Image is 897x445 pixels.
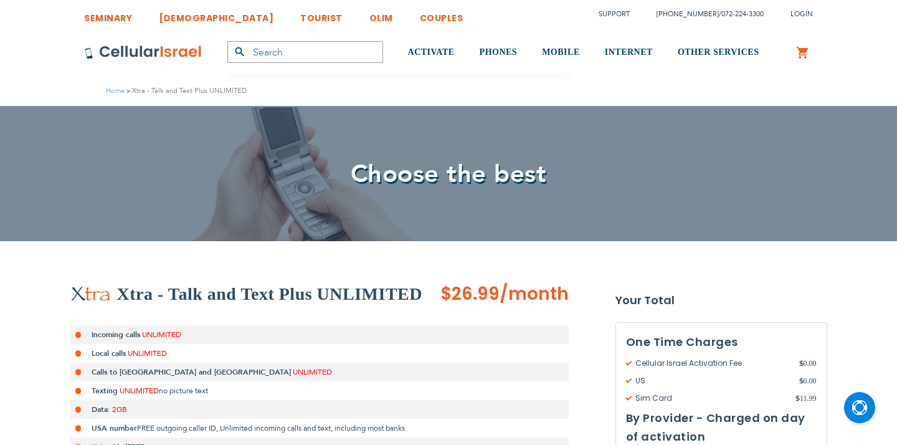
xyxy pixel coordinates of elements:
a: Support [599,9,630,19]
span: 0.00 [799,358,817,369]
a: COUPLES [420,3,463,26]
img: Cellular Israel Logo [84,45,202,60]
a: SEMINARY [84,3,132,26]
span: UNLIMITED [293,367,332,377]
a: [PHONE_NUMBER] [657,9,719,19]
span: /month [500,282,569,307]
strong: Incoming calls [92,330,140,340]
a: OTHER SERVICES [678,29,759,76]
span: 0.00 [799,375,817,386]
span: Cellular Israel Activation Fee [626,358,799,369]
a: OLIM [369,3,393,26]
a: TOURIST [300,3,343,26]
img: Xtra - Talk and Text Plus UNLIMITED [70,286,111,302]
span: $ [799,375,804,386]
a: Home [106,86,125,95]
span: UNLIMITED [120,386,159,396]
strong: Your Total [615,291,827,310]
a: PHONES [480,29,518,76]
strong: Local calls [92,348,126,358]
span: 2GB [112,404,127,414]
a: ACTIVATE [408,29,455,76]
span: ACTIVATE [408,47,455,57]
span: no picture text [159,386,208,396]
a: 072-224-3300 [721,9,764,19]
a: [DEMOGRAPHIC_DATA] [159,3,273,26]
span: PHONES [480,47,518,57]
span: $26.99 [440,282,500,306]
a: INTERNET [605,29,653,76]
span: Choose the best [351,157,547,191]
span: UNLIMITED [142,330,181,340]
span: US [626,375,799,386]
span: OTHER SERVICES [678,47,759,57]
li: / [644,5,764,23]
h2: Xtra - Talk and Text Plus UNLIMITED [117,282,423,307]
span: Sim Card [626,393,795,404]
span: UNLIMITED [128,348,167,358]
h3: One Time Charges [626,333,817,352]
a: MOBILE [542,29,580,76]
li: Xtra - Talk and Text Plus UNLIMITED [125,85,247,97]
strong: Calls to [GEOGRAPHIC_DATA] and [GEOGRAPHIC_DATA] [92,367,291,377]
input: Search [227,41,383,63]
span: FREE outgoing caller ID, Unlimited incoming calls and text, including most banks [137,423,405,433]
span: $ [795,393,800,404]
span: INTERNET [605,47,653,57]
strong: Texting [92,386,118,396]
span: MOBILE [542,47,580,57]
span: 11.99 [795,393,817,404]
strong: Data: [92,404,110,414]
strong: USA number [92,423,137,433]
span: $ [799,358,804,369]
span: Login [790,9,813,19]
